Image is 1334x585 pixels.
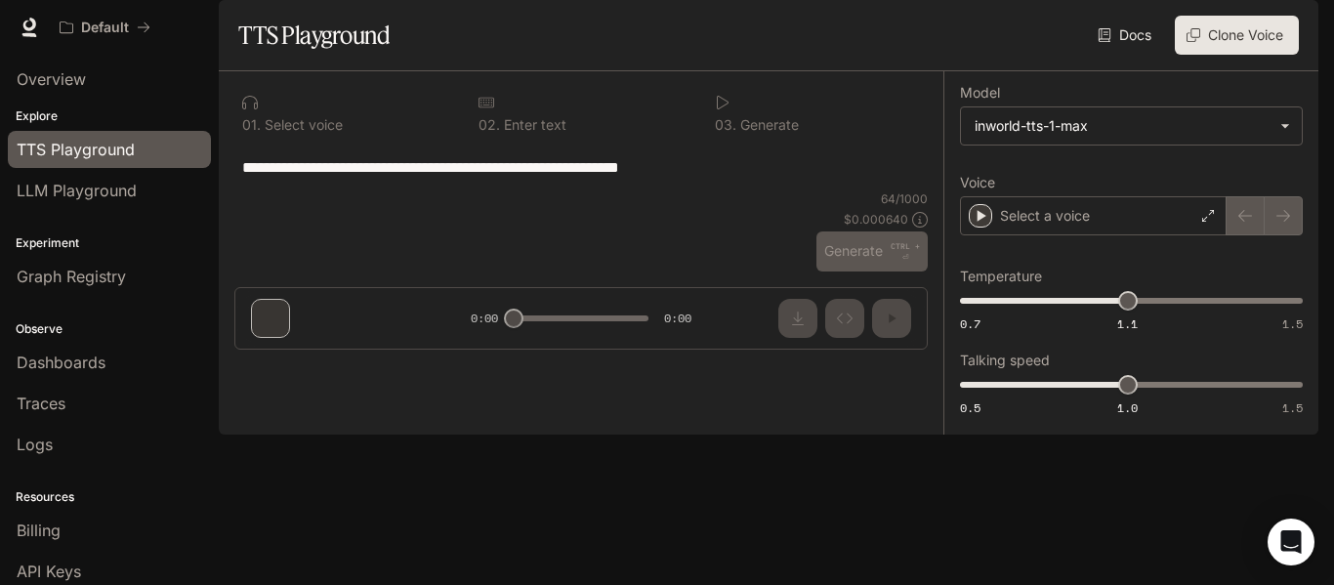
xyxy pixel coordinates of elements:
div: Open Intercom Messenger [1268,519,1314,565]
p: Generate [736,118,799,132]
p: Voice [960,176,995,189]
button: All workspaces [51,8,159,47]
span: 1.1 [1117,315,1138,332]
p: Enter text [500,118,566,132]
p: Model [960,86,1000,100]
p: 0 2 . [479,118,500,132]
p: Select a voice [1000,206,1090,226]
div: inworld-tts-1-max [961,107,1302,145]
p: Temperature [960,270,1042,283]
p: Default [81,20,129,36]
p: 0 1 . [242,118,261,132]
button: Clone Voice [1175,16,1299,55]
div: inworld-tts-1-max [975,116,1271,136]
span: 0.7 [960,315,980,332]
span: 1.5 [1282,315,1303,332]
p: Talking speed [960,354,1050,367]
p: $ 0.000640 [844,211,908,228]
span: 1.5 [1282,399,1303,416]
h1: TTS Playground [238,16,390,55]
span: 1.0 [1117,399,1138,416]
span: 0.5 [960,399,980,416]
a: Docs [1094,16,1159,55]
p: 0 3 . [715,118,736,132]
p: Select voice [261,118,343,132]
p: 64 / 1000 [881,190,928,207]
